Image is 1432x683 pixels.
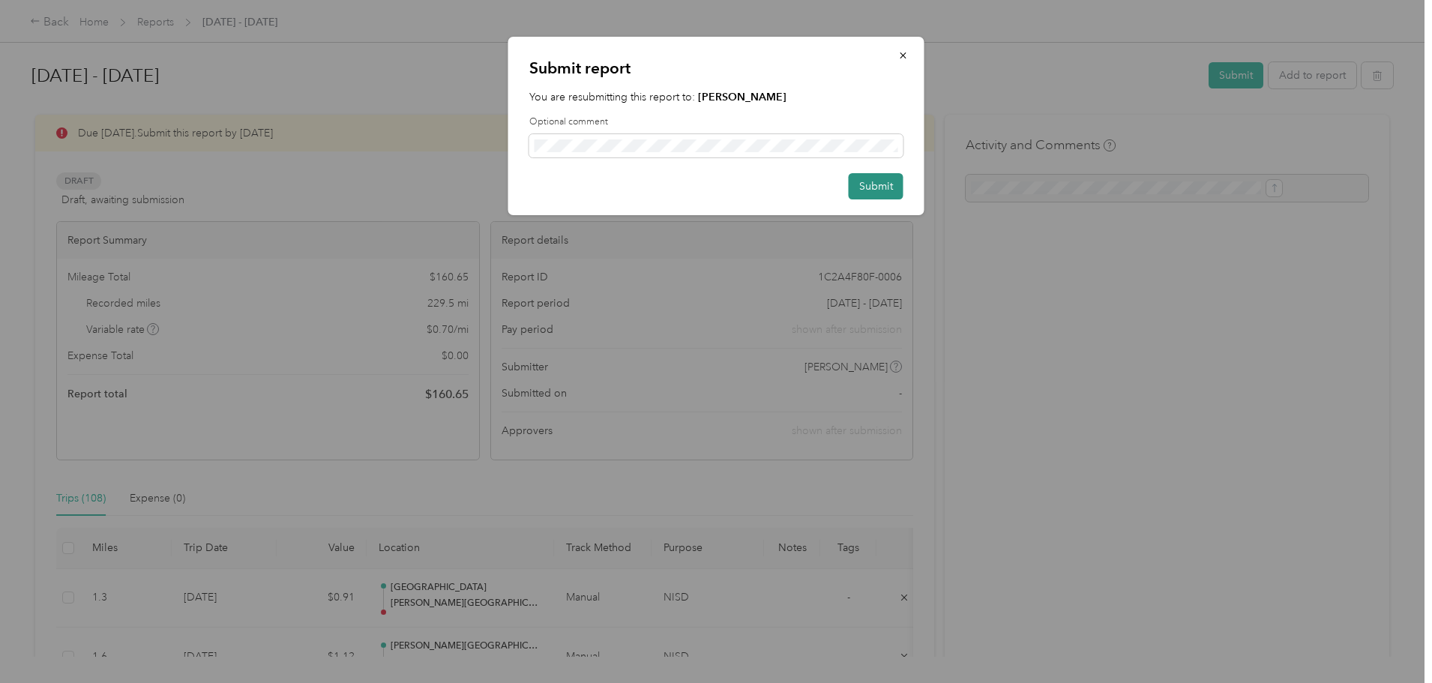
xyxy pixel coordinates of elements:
[529,89,903,105] p: You are resubmitting this report to:
[849,173,903,199] button: Submit
[1348,599,1432,683] iframe: Everlance-gr Chat Button Frame
[529,58,903,79] p: Submit report
[698,91,786,103] strong: [PERSON_NAME]
[529,115,903,129] label: Optional comment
